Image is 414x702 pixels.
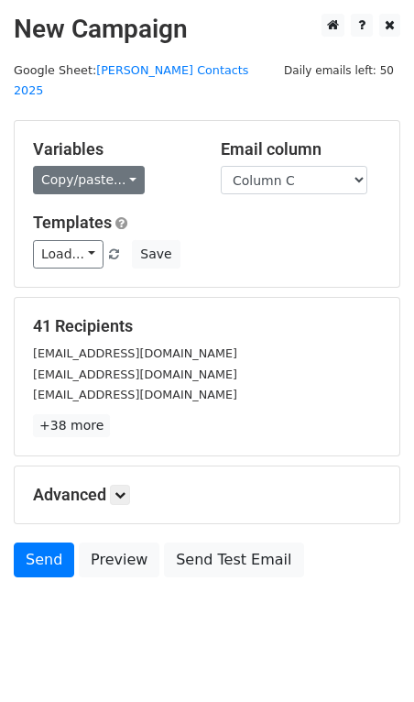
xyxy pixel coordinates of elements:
a: Templates [33,213,112,232]
small: Google Sheet: [14,63,248,98]
button: Save [132,240,180,269]
a: Load... [33,240,103,269]
a: Send [14,543,74,577]
h5: Variables [33,139,193,159]
small: [EMAIL_ADDRESS][DOMAIN_NAME] [33,346,237,360]
a: +38 more [33,414,110,437]
a: Copy/paste... [33,166,145,194]
small: [EMAIL_ADDRESS][DOMAIN_NAME] [33,388,237,401]
a: Daily emails left: 50 [278,63,400,77]
h5: Advanced [33,485,381,505]
h5: 41 Recipients [33,316,381,336]
a: Preview [79,543,159,577]
a: [PERSON_NAME] Contacts 2025 [14,63,248,98]
iframe: Chat Widget [322,614,414,702]
h2: New Campaign [14,14,400,45]
small: [EMAIL_ADDRESS][DOMAIN_NAME] [33,367,237,381]
span: Daily emails left: 50 [278,60,400,81]
h5: Email column [221,139,381,159]
a: Send Test Email [164,543,303,577]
